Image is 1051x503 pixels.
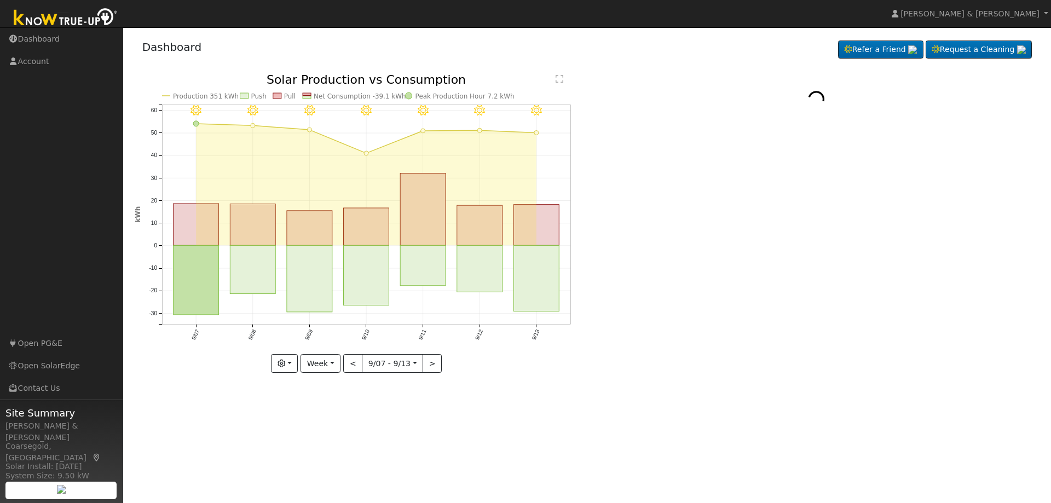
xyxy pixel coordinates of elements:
span: [PERSON_NAME] & [PERSON_NAME] [900,9,1040,18]
div: System Size: 9.50 kW [5,470,117,482]
div: [PERSON_NAME] & [PERSON_NAME] [5,420,117,443]
img: retrieve [57,485,66,494]
img: retrieve [1017,45,1026,54]
img: retrieve [908,45,917,54]
a: Map [92,453,102,462]
span: Site Summary [5,406,117,420]
img: Know True-Up [8,6,123,31]
div: Solar Install: [DATE] [5,461,117,472]
a: Request a Cleaning [926,41,1032,59]
div: Coarsegold, [GEOGRAPHIC_DATA] [5,441,117,464]
a: Dashboard [142,41,202,54]
a: Refer a Friend [838,41,923,59]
